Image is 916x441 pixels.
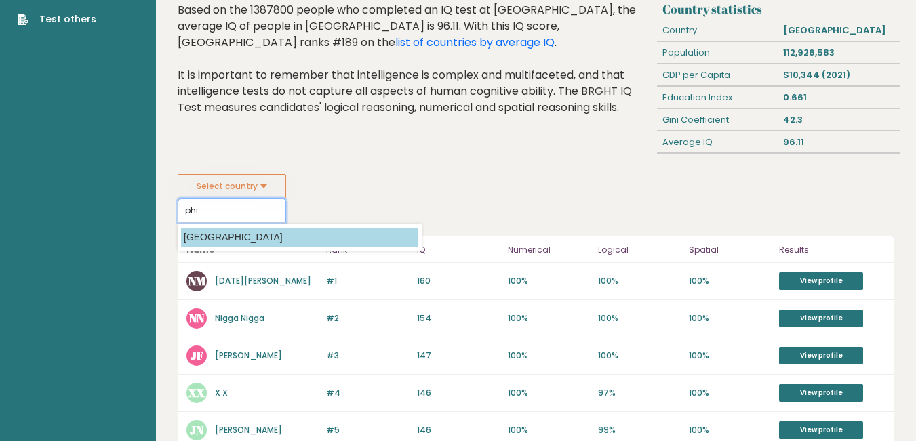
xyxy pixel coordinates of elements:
p: 100% [598,275,681,287]
a: [PERSON_NAME] [215,350,282,361]
a: View profile [779,384,863,402]
text: JN [190,422,204,438]
div: Population [657,42,778,64]
p: Results [779,242,885,258]
div: Gini Coefficient [657,109,778,131]
div: Based on the 1387800 people who completed an IQ test at [GEOGRAPHIC_DATA], the average IQ of peop... [178,2,652,136]
p: 100% [689,387,772,399]
text: XX [188,385,205,400]
p: 154 [417,312,500,324]
p: 100% [508,350,591,362]
p: 100% [508,275,591,287]
p: 100% [689,275,772,287]
p: IQ [417,242,500,258]
p: #3 [326,350,409,362]
div: Average IQ [657,131,778,153]
p: 146 [417,424,500,436]
div: 42.3 [778,109,900,131]
p: 100% [689,312,772,324]
p: 100% [598,312,681,324]
p: 146 [417,387,500,399]
div: GDP per Capita [657,64,778,86]
a: View profile [779,272,863,290]
a: Test others [18,12,105,26]
p: #5 [326,424,409,436]
p: 100% [689,350,772,362]
a: [PERSON_NAME] [215,424,282,436]
p: 100% [508,424,591,436]
p: Logical [598,242,681,258]
a: X X [215,387,228,398]
p: 99% [598,424,681,436]
p: Numerical [508,242,591,258]
p: 100% [689,424,772,436]
input: Select your country [178,198,286,222]
p: #2 [326,312,409,324]
h3: Country statistics [662,2,894,16]
a: View profile [779,421,863,439]
p: 160 [417,275,500,287]
p: Spatial [689,242,772,258]
button: Select country [178,174,286,198]
p: 100% [508,387,591,399]
text: NN [189,310,205,326]
text: NM [188,273,206,289]
a: View profile [779,347,863,364]
p: #1 [326,275,409,287]
p: #4 [326,387,409,399]
a: [DATE][PERSON_NAME] [215,275,311,287]
a: Nigga Nigga [215,312,264,324]
div: Country [657,20,778,41]
a: View profile [779,310,863,327]
p: 100% [598,350,681,362]
p: 97% [598,387,681,399]
option: [GEOGRAPHIC_DATA] [181,228,418,247]
div: $10,344 (2021) [778,64,900,86]
a: list of countries by average IQ [395,35,555,50]
p: 147 [417,350,500,362]
p: 100% [508,312,591,324]
div: 96.11 [778,131,900,153]
div: 112,926,583 [778,42,900,64]
text: JF [191,348,203,363]
div: Education Index [657,87,778,108]
div: [GEOGRAPHIC_DATA] [778,20,900,41]
div: 0.661 [778,87,900,108]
